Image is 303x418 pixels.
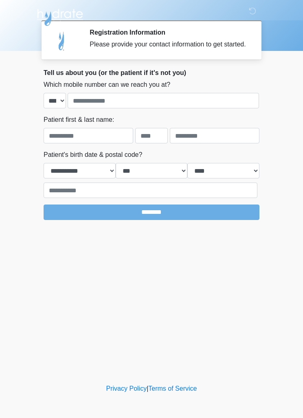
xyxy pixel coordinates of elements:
img: Agent Avatar [50,29,74,53]
a: Terms of Service [148,385,197,392]
label: Which mobile number can we reach you at? [44,80,170,90]
img: Hydrate IV Bar - Chandler Logo [35,6,84,26]
h2: Tell us about you (or the patient if it's not you) [44,69,259,77]
label: Patient first & last name: [44,115,114,125]
div: Please provide your contact information to get started. [90,40,247,49]
label: Patient's birth date & postal code? [44,150,142,160]
a: Privacy Policy [106,385,147,392]
a: | [147,385,148,392]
